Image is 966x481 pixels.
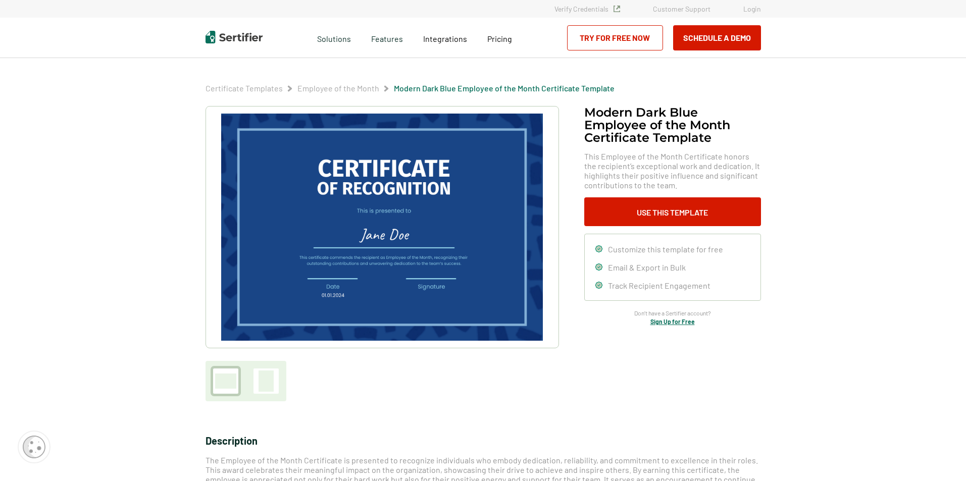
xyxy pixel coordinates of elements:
a: Sign Up for Free [650,318,695,325]
span: Track Recipient Engagement [608,281,710,290]
span: Solutions [317,31,351,44]
span: This Employee of the Month Certificate honors the recipient’s exceptional work and dedication. It... [584,151,761,190]
span: Pricing [487,34,512,43]
img: Verified [614,6,620,12]
a: Certificate Templates [206,83,283,93]
a: Employee of the Month [297,83,379,93]
a: Pricing [487,31,512,44]
h1: Modern Dark Blue Employee of the Month Certificate Template [584,106,761,144]
span: Customize this template for free [608,244,723,254]
a: Login [743,5,761,13]
button: Schedule a Demo [673,25,761,50]
span: Features [371,31,403,44]
span: Description [206,435,258,447]
img: Modern Dark Blue Employee of the Month Certificate Template [221,114,542,341]
a: Try for Free Now [567,25,663,50]
button: Use This Template [584,197,761,226]
a: Customer Support [653,5,710,13]
img: Sertifier | Digital Credentialing Platform [206,31,263,43]
span: Don’t have a Sertifier account? [634,308,711,318]
a: Verify Credentials [554,5,620,13]
iframe: Chat Widget [916,433,966,481]
img: Cookie Popup Icon [23,436,45,458]
span: Email & Export in Bulk [608,262,686,272]
a: Modern Dark Blue Employee of the Month Certificate Template [394,83,615,93]
div: Breadcrumb [206,83,615,93]
span: Integrations [423,34,467,43]
a: Integrations [423,31,467,44]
